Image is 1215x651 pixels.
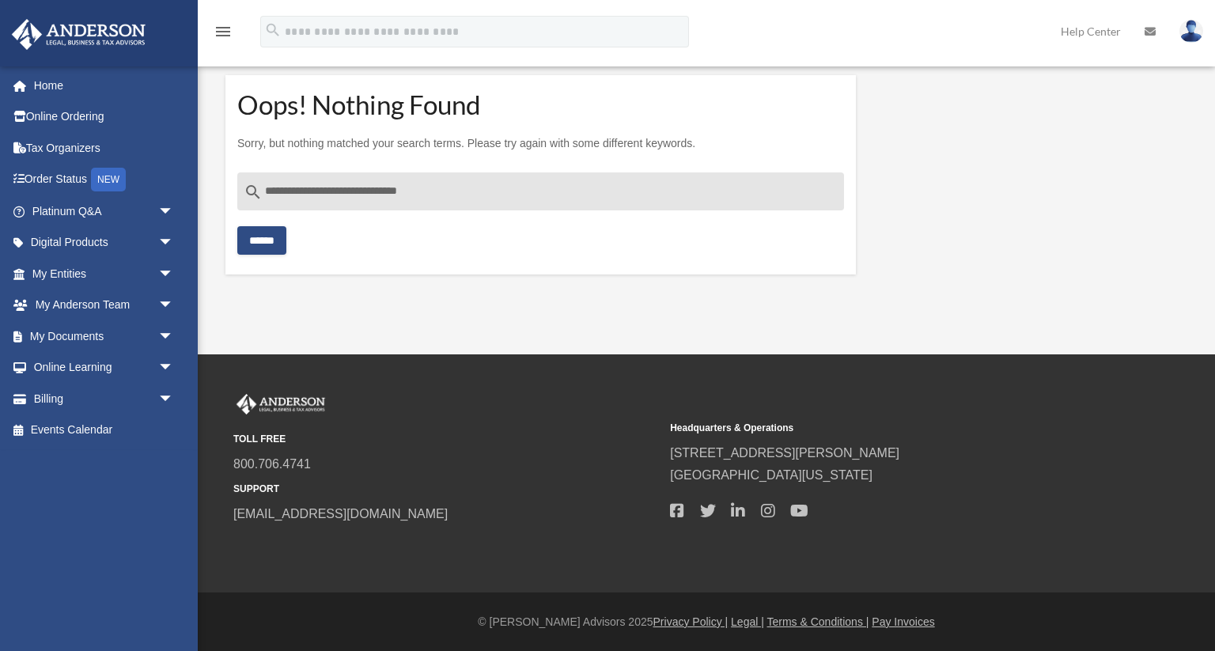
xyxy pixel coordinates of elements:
small: SUPPORT [233,481,659,498]
i: search [244,183,263,202]
img: Anderson Advisors Platinum Portal [7,19,150,50]
span: arrow_drop_down [158,195,190,228]
p: Sorry, but nothing matched your search terms. Please try again with some different keywords. [237,134,844,153]
a: Home [11,70,190,101]
a: Pay Invoices [872,615,934,628]
a: My Entitiesarrow_drop_down [11,258,198,290]
span: arrow_drop_down [158,383,190,415]
small: Headquarters & Operations [670,420,1096,437]
a: [EMAIL_ADDRESS][DOMAIN_NAME] [233,507,448,520]
a: Online Ordering [11,101,198,133]
span: arrow_drop_down [158,290,190,322]
a: menu [214,28,233,41]
a: My Documentsarrow_drop_down [11,320,198,352]
span: arrow_drop_down [158,320,190,353]
h1: Oops! Nothing Found [237,95,844,115]
img: Anderson Advisors Platinum Portal [233,394,328,414]
a: Terms & Conditions | [767,615,869,628]
span: arrow_drop_down [158,258,190,290]
img: User Pic [1179,20,1203,43]
a: [GEOGRAPHIC_DATA][US_STATE] [670,468,872,482]
a: Online Learningarrow_drop_down [11,352,198,384]
a: My Anderson Teamarrow_drop_down [11,290,198,321]
small: TOLL FREE [233,431,659,448]
i: search [264,21,282,39]
i: menu [214,22,233,41]
a: [STREET_ADDRESS][PERSON_NAME] [670,446,899,460]
span: arrow_drop_down [158,227,190,259]
a: Order StatusNEW [11,164,198,196]
a: Legal | [731,615,764,628]
a: 800.706.4741 [233,457,311,471]
span: arrow_drop_down [158,352,190,384]
div: NEW [91,168,126,191]
div: © [PERSON_NAME] Advisors 2025 [198,612,1215,632]
a: Digital Productsarrow_drop_down [11,227,198,259]
a: Events Calendar [11,414,198,446]
a: Tax Organizers [11,132,198,164]
a: Platinum Q&Aarrow_drop_down [11,195,198,227]
a: Privacy Policy | [653,615,729,628]
a: Billingarrow_drop_down [11,383,198,414]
